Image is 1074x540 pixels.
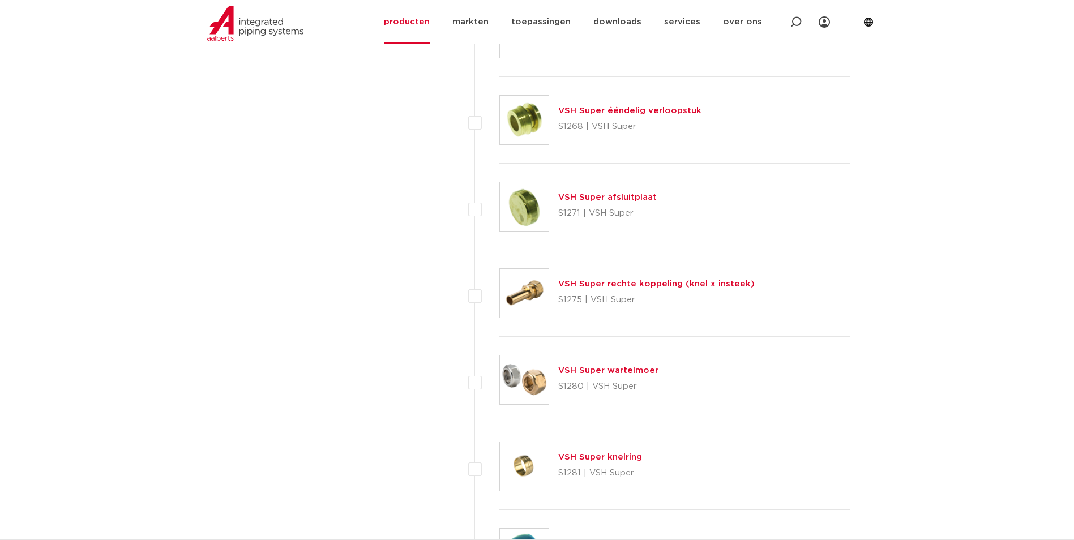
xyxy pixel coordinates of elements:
p: S1271 | VSH Super [558,204,657,222]
img: Thumbnail for VSH Super afsluitplaat [500,182,549,231]
img: Thumbnail for VSH Super ééndelig verloopstuk [500,96,549,144]
a: VSH Super ééndelig verloopstuk [558,106,701,115]
div: my IPS [819,10,830,35]
p: S1280 | VSH Super [558,378,658,396]
img: Thumbnail for VSH Super wartelmoer [500,355,549,404]
a: VSH Super wartelmoer [558,366,658,375]
img: Thumbnail for VSH Super rechte koppeling (knel x insteek) [500,269,549,318]
a: VSH Super knelring [558,453,642,461]
p: S1275 | VSH Super [558,291,755,309]
a: VSH Super afsluitplaat [558,193,657,202]
p: S1281 | VSH Super [558,464,642,482]
p: S1268 | VSH Super [558,118,701,136]
a: VSH Super rechte koppeling (knel x insteek) [558,280,755,288]
img: Thumbnail for VSH Super knelring [500,442,549,491]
